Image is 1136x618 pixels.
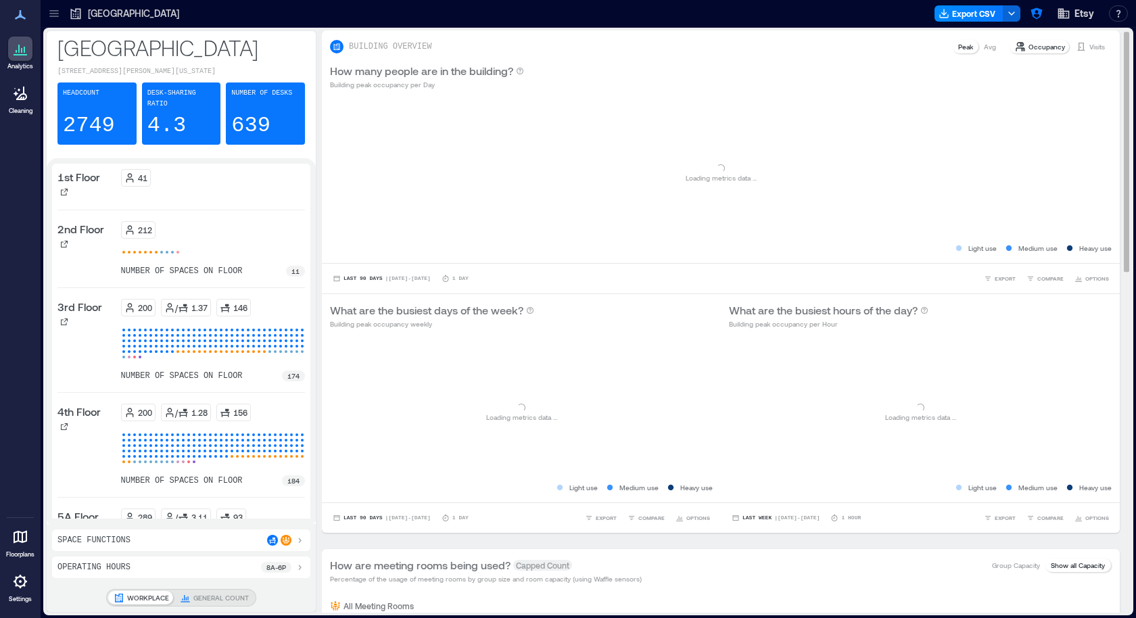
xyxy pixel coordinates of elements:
p: Loading metrics data ... [885,412,956,423]
button: Last 90 Days |[DATE]-[DATE] [330,272,433,285]
p: Percentage of the usage of meeting rooms by group size and room capacity (using Waffle sensors) [330,573,642,584]
a: Floorplans [2,521,39,563]
p: 200 [138,407,152,418]
button: OPTIONS [673,511,713,525]
button: Last Week |[DATE]-[DATE] [729,511,822,525]
p: 3.11 [191,512,208,523]
span: COMPARE [1037,275,1064,283]
p: Group Capacity [992,560,1040,571]
span: EXPORT [596,514,617,522]
p: 93 [233,512,243,523]
p: Heavy use [1079,243,1112,254]
span: EXPORT [995,514,1016,522]
p: Number of Desks [231,88,292,99]
button: Etsy [1053,3,1098,24]
p: / [175,407,178,418]
p: 1st Floor [57,169,100,185]
p: Light use [968,482,997,493]
p: [GEOGRAPHIC_DATA] [57,34,305,61]
p: 200 [138,302,152,313]
p: 184 [287,475,300,486]
p: 3rd Floor [57,299,102,315]
button: COMPARE [1024,511,1066,525]
button: OPTIONS [1072,511,1112,525]
p: 1 Day [452,275,469,283]
p: Visits [1089,41,1105,52]
p: What are the busiest hours of the day? [729,302,918,318]
p: number of spaces on floor [121,371,243,381]
a: Settings [4,565,37,607]
p: 2nd Floor [57,221,104,237]
span: COMPARE [1037,514,1064,522]
p: 639 [231,112,270,139]
p: Medium use [1018,482,1058,493]
p: Light use [968,243,997,254]
p: 146 [233,302,247,313]
p: WORKPLACE [127,592,169,603]
p: 174 [287,371,300,381]
p: 11 [291,266,300,277]
a: Cleaning [3,77,37,119]
button: COMPARE [625,511,667,525]
span: OPTIONS [1085,275,1109,283]
p: [GEOGRAPHIC_DATA] [88,7,179,20]
p: Floorplans [6,550,34,558]
p: All Meeting Rooms [344,600,414,611]
p: Occupancy [1028,41,1065,52]
p: Show all Capacity [1051,560,1105,571]
button: Last 90 Days |[DATE]-[DATE] [330,511,433,525]
p: number of spaces on floor [121,475,243,486]
p: Heavy use [1079,482,1112,493]
p: GENERAL COUNT [193,592,249,603]
p: / [175,512,178,523]
p: Building peak occupancy per Day [330,79,524,90]
p: Heavy use [680,482,713,493]
p: number of spaces on floor [121,266,243,277]
span: Capped Count [513,560,572,571]
p: Loading metrics data ... [686,172,757,183]
p: Light use [569,482,598,493]
p: Space Functions [57,535,131,546]
p: Peak [958,41,973,52]
p: 4.3 [147,112,187,139]
p: 4th Floor [57,404,101,420]
button: Export CSV [934,5,1003,22]
p: Settings [9,595,32,603]
button: EXPORT [981,272,1018,285]
p: Avg [984,41,996,52]
p: Analytics [7,62,33,70]
button: OPTIONS [1072,272,1112,285]
p: 1.37 [191,302,208,313]
p: BUILDING OVERVIEW [349,41,431,52]
p: [STREET_ADDRESS][PERSON_NAME][US_STATE] [57,66,305,77]
p: 2749 [63,112,115,139]
span: Etsy [1074,7,1094,20]
p: Medium use [619,482,659,493]
p: Building peak occupancy weekly [330,318,534,329]
p: Loading metrics data ... [486,412,557,423]
p: Cleaning [9,107,32,115]
button: COMPARE [1024,272,1066,285]
p: How are meeting rooms being used? [330,557,511,573]
p: Desk-sharing ratio [147,88,216,110]
p: 41 [138,172,147,183]
p: / [175,302,178,313]
button: EXPORT [582,511,619,525]
span: OPTIONS [686,514,710,522]
a: Analytics [3,32,37,74]
p: Headcount [63,88,99,99]
span: OPTIONS [1085,514,1109,522]
button: EXPORT [981,511,1018,525]
p: 156 [233,407,247,418]
p: 8a - 6p [266,562,286,573]
p: Medium use [1018,243,1058,254]
p: Building peak occupancy per Hour [729,318,928,329]
p: How many people are in the building? [330,63,513,79]
p: Operating Hours [57,562,131,573]
p: 1 Day [452,514,469,522]
p: 5A Floor [57,508,99,525]
span: COMPARE [638,514,665,522]
p: 1.28 [191,407,208,418]
span: EXPORT [995,275,1016,283]
p: 289 [138,512,152,523]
